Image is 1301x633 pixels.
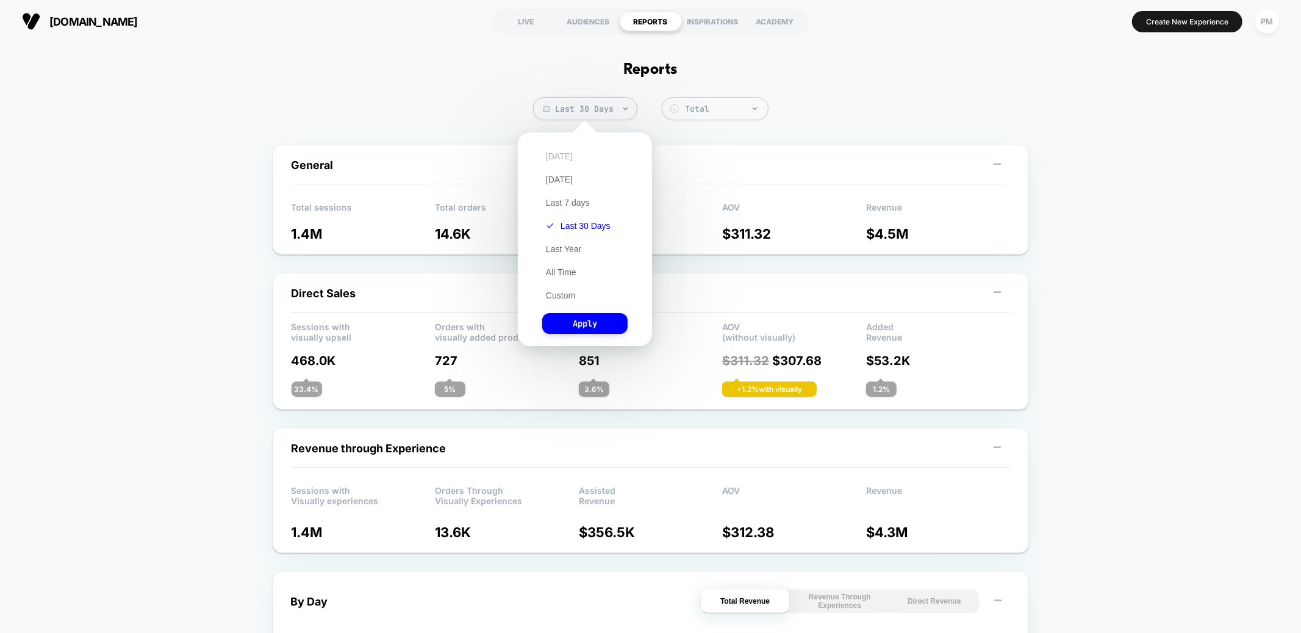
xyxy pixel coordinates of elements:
h1: Reports [623,61,677,79]
p: AOV [722,202,866,220]
p: Sessions with visually upsell [292,322,435,340]
div: 5 % [435,382,465,397]
div: 3.6 % [579,382,609,397]
p: 14.6K [435,226,579,242]
img: end [753,107,757,110]
p: $ 4.5M [866,226,1010,242]
div: PM [1255,10,1279,34]
p: $ 311.32 [722,226,866,242]
span: Last 30 Days [533,97,637,120]
div: INSPIRATIONS [682,12,744,31]
span: [DOMAIN_NAME] [49,15,138,28]
button: Last 7 days [542,197,593,208]
p: Revenue [866,485,1010,504]
div: AUDIENCES [557,12,620,31]
button: PM [1252,9,1283,34]
button: [DOMAIN_NAME] [18,12,142,31]
button: Revenue Through Experiences [795,590,884,613]
p: 851 [579,353,723,368]
p: 727 [435,353,579,368]
p: 468.0K [292,353,435,368]
p: Total orders [435,202,579,220]
div: By Day [291,595,328,608]
button: Apply [542,313,628,334]
div: REPORTS [620,12,682,31]
p: Sessions with Visually experiences [292,485,435,504]
span: $ 311.32 [722,353,769,368]
button: All Time [542,267,580,278]
p: $ 312.38 [722,524,866,540]
p: 1.4M [292,524,435,540]
div: 33.4 % [292,382,322,397]
p: 1.4M [292,226,435,242]
button: Total Revenue [701,590,789,613]
p: 13.6K [435,524,579,540]
span: Direct Sales [292,287,356,300]
p: $ 356.5K [579,524,723,540]
button: Create New Experience [1132,11,1242,32]
button: Last Year [542,244,585,255]
button: Last 30 Days [542,220,614,231]
tspan: $ [673,106,676,112]
span: Revenue through Experience [292,442,446,455]
button: [DATE] [542,151,576,162]
img: Visually logo [22,12,40,31]
p: Added Revenue [866,322,1010,340]
div: ACADEMY [744,12,806,31]
p: $ 307.68 [722,353,866,368]
p: AOV (without visually) [722,322,866,340]
p: Orders with visually added products [435,322,579,340]
p: $ 53.2K [866,353,1010,368]
p: Orders Through Visually Experiences [435,485,579,504]
div: LIVE [495,12,557,31]
p: $ 4.3M [866,524,1010,540]
div: Total [686,104,762,114]
button: Direct Revenue [890,590,978,613]
p: Revenue [866,202,1010,220]
button: [DATE] [542,174,576,185]
img: calendar [543,106,550,112]
img: end [623,107,628,110]
button: Custom [542,290,579,301]
span: General [292,159,334,172]
div: 1.2 % [866,382,897,397]
p: AOV [722,485,866,504]
p: Total sessions [292,202,435,220]
div: + 1.2 % with visually [722,382,817,397]
p: Assisted Revenue [579,485,723,504]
